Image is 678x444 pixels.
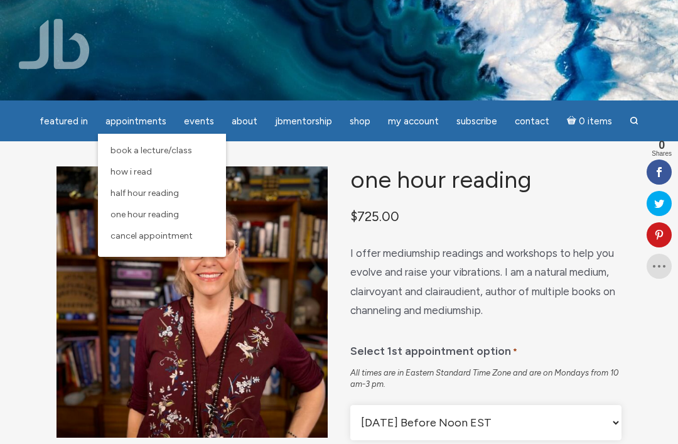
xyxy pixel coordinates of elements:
[350,166,621,192] h1: One Hour Reading
[105,116,166,127] span: Appointments
[40,116,88,127] span: featured in
[224,109,265,134] a: About
[507,109,557,134] a: Contact
[19,19,90,69] img: Jamie Butler. The Everyday Medium
[104,204,220,225] a: One Hour Reading
[342,109,378,134] a: Shop
[579,117,612,126] span: 0 items
[110,230,193,241] span: Cancel Appointment
[652,151,672,157] span: Shares
[515,116,549,127] span: Contact
[449,109,505,134] a: Subscribe
[567,116,579,127] i: Cart
[110,166,152,177] span: How I Read
[267,109,340,134] a: JBMentorship
[275,116,332,127] span: JBMentorship
[350,116,370,127] span: Shop
[380,109,446,134] a: My Account
[559,108,620,134] a: Cart0 items
[350,367,621,390] div: All times are in Eastern Standard Time Zone and are on Mondays from 10 am-3 pm.
[176,109,222,134] a: Events
[350,208,399,224] bdi: 725.00
[350,208,357,224] span: $
[350,335,517,362] label: Select 1st appointment option
[350,247,615,317] span: I offer mediumship readings and workshops to help you evolve and raise your vibrations. I am a na...
[104,183,220,204] a: Half Hour Reading
[652,139,672,151] span: 0
[104,225,220,247] a: Cancel Appointment
[110,209,179,220] span: One Hour Reading
[104,140,220,161] a: Book a Lecture/Class
[184,116,214,127] span: Events
[456,116,497,127] span: Subscribe
[32,109,95,134] a: featured in
[110,188,179,198] span: Half Hour Reading
[110,145,192,156] span: Book a Lecture/Class
[56,166,328,438] img: One Hour Reading
[388,116,439,127] span: My Account
[104,161,220,183] a: How I Read
[232,116,257,127] span: About
[98,109,174,134] a: Appointments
